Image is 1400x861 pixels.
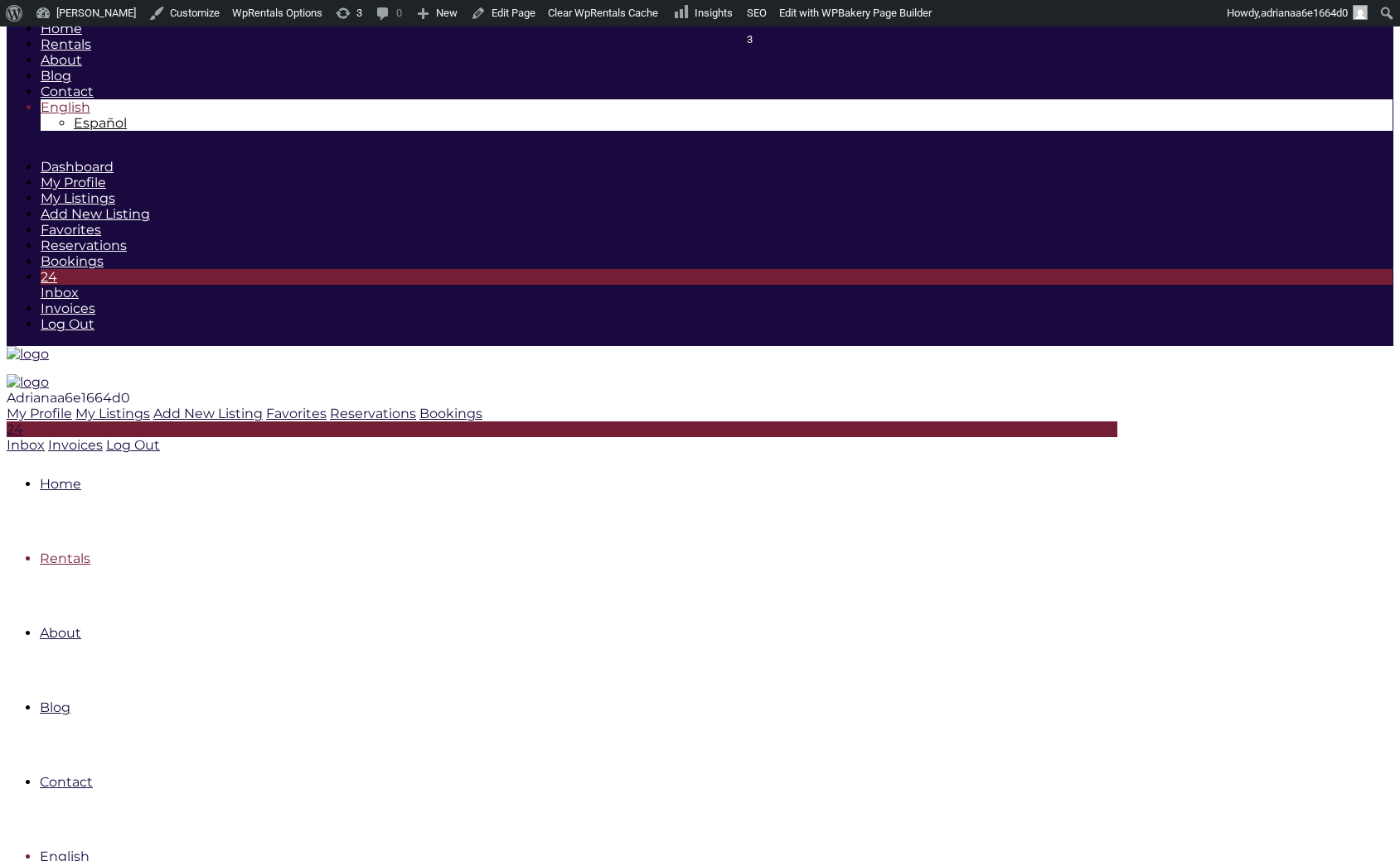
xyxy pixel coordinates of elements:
a: Bookings [419,406,482,421]
a: My Listings [75,406,150,421]
span: Insights [695,7,733,19]
a: 24Inbox [41,269,1393,301]
a: Log Out [41,316,94,332]
a: About [40,625,81,641]
a: Favorites [266,406,327,421]
a: Switch to Español [74,115,127,131]
a: Home [40,476,81,492]
span: Adrianaa6e1664d0 [7,390,130,406]
a: About [41,52,82,68]
span: English [41,99,90,115]
a: Favorites [41,222,101,238]
span: Español [74,115,127,131]
a: Add New Listing [41,206,150,222]
a: My Profile [7,406,72,421]
a: 24 Inbox [7,421,1117,453]
a: Blog [41,68,71,84]
a: Switch to English [41,99,90,115]
div: 3 [747,26,767,53]
a: Bookings [41,253,104,269]
a: Reservations [330,406,416,421]
a: My Listings [41,190,115,206]
a: Contact [40,774,93,790]
a: Contact [41,84,94,99]
span: adrianaa6e1664d0 [1261,7,1348,19]
a: Rentals [41,36,91,52]
img: logo [7,374,49,390]
a: My Profile [41,175,106,190]
a: Log Out [106,437,160,453]
a: Invoices [48,437,103,453]
img: logo [7,346,49,362]
a: Reservations [41,238,127,253]
a: Rentals [40,551,90,566]
a: Add New Listing [153,406,263,421]
span: SEO [747,7,767,19]
div: 24 [7,421,1117,437]
div: 24 [41,269,1393,285]
a: Blog [40,700,70,715]
a: Dashboard [41,159,114,175]
a: Invoices [41,301,95,316]
a: Home [41,21,82,36]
